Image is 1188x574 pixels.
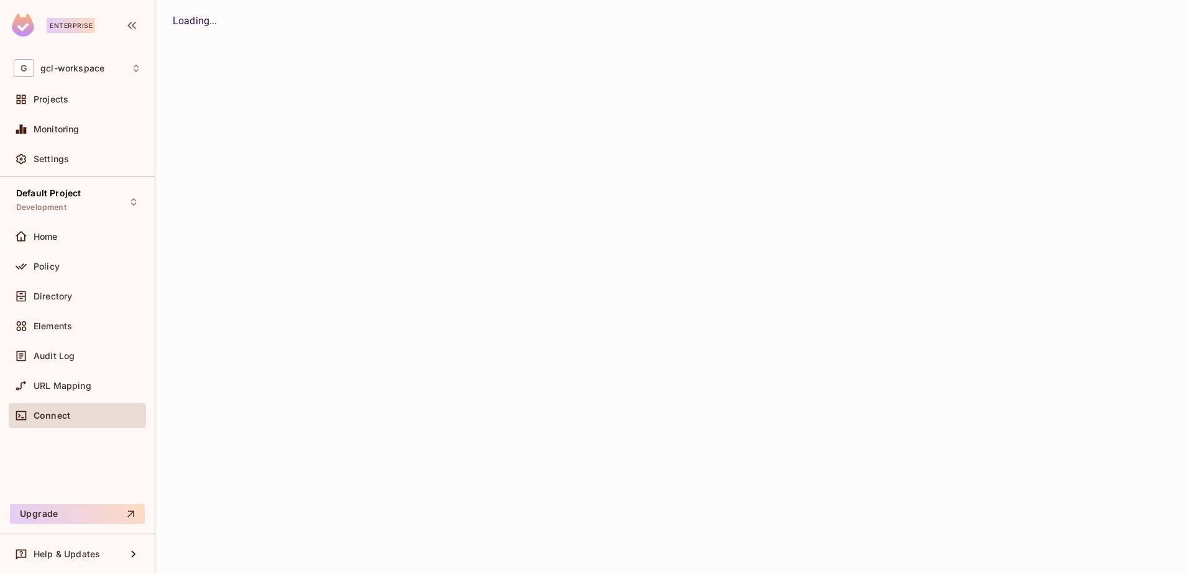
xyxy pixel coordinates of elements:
span: Elements [34,321,72,331]
span: Monitoring [34,124,80,134]
span: G [14,59,34,77]
span: Default Project [16,188,81,198]
span: Directory [34,291,72,301]
img: SReyMgAAAABJRU5ErkJggg== [12,14,34,37]
span: Audit Log [34,351,75,361]
button: Upgrade [10,504,145,524]
span: Connect [34,411,70,421]
span: URL Mapping [34,381,91,391]
span: Workspace: gcl-workspace [40,63,104,73]
span: Home [34,232,58,242]
span: Projects [34,94,68,104]
span: Help & Updates [34,549,100,559]
span: Development [16,203,66,212]
div: Loading... [173,14,1171,29]
span: Policy [34,262,60,271]
div: Enterprise [47,18,95,33]
span: Settings [34,154,69,164]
